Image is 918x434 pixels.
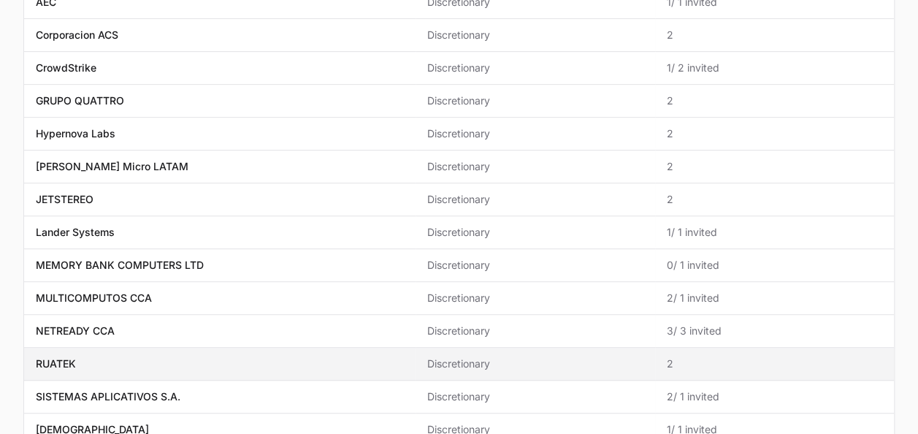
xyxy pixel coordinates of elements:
span: 2 [667,192,882,207]
p: Corporacion ACS [36,28,118,42]
span: Discretionary [427,61,643,75]
p: MEMORY BANK COMPUTERS LTD [36,258,204,273]
span: 3 / 3 invited [667,324,882,338]
span: Discretionary [427,324,643,338]
span: Discretionary [427,126,643,141]
span: Discretionary [427,28,643,42]
span: Discretionary [427,225,643,240]
p: MULTICOMPUTOS CCA [36,291,152,305]
span: Discretionary [427,357,643,371]
span: Discretionary [427,389,643,404]
p: JETSTEREO [36,192,93,207]
p: NETREADY CCA [36,324,115,338]
span: 1 / 1 invited [667,225,882,240]
span: Discretionary [427,291,643,305]
span: Discretionary [427,258,643,273]
span: Discretionary [427,159,643,174]
span: 2 [667,28,882,42]
span: 2 [667,126,882,141]
p: CrowdStrike [36,61,96,75]
span: 1 / 2 invited [667,61,882,75]
span: 2 / 1 invited [667,389,882,404]
span: 2 [667,94,882,108]
span: 2 / 1 invited [667,291,882,305]
span: Discretionary [427,192,643,207]
span: 2 [667,159,882,174]
span: 2 [667,357,882,371]
p: Lander Systems [36,225,115,240]
p: GRUPO QUATTRO [36,94,124,108]
p: RUATEK [36,357,76,371]
p: Hypernova Labs [36,126,115,141]
p: SISTEMAS APLICATIVOS S.A. [36,389,180,404]
p: [PERSON_NAME] Micro LATAM [36,159,188,174]
span: 0 / 1 invited [667,258,882,273]
span: Discretionary [427,94,643,108]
